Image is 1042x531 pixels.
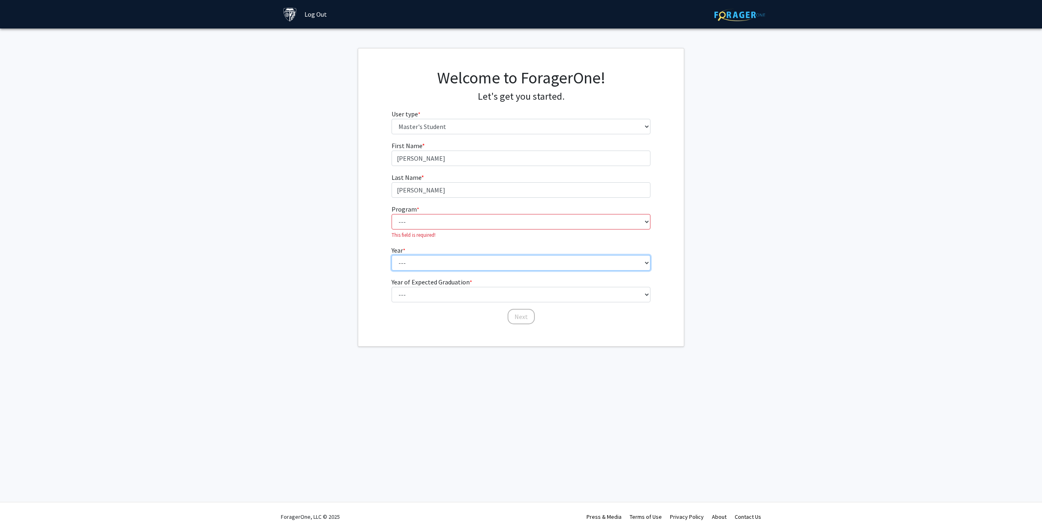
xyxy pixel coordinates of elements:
button: Next [508,309,535,324]
a: Terms of Use [630,513,662,520]
p: This field is required! [392,231,651,239]
iframe: Chat [6,494,35,525]
span: Last Name [392,173,421,181]
a: Privacy Policy [670,513,704,520]
img: ForagerOne Logo [714,9,765,21]
h1: Welcome to ForagerOne! [392,68,651,87]
label: User type [392,109,420,119]
h4: Let's get you started. [392,91,651,103]
a: Press & Media [587,513,622,520]
a: About [712,513,727,520]
span: First Name [392,142,422,150]
a: Contact Us [735,513,761,520]
label: Year of Expected Graduation [392,277,472,287]
label: Program [392,204,419,214]
label: Year [392,245,405,255]
div: ForagerOne, LLC © 2025 [281,503,340,531]
img: Johns Hopkins University Logo [283,7,297,22]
